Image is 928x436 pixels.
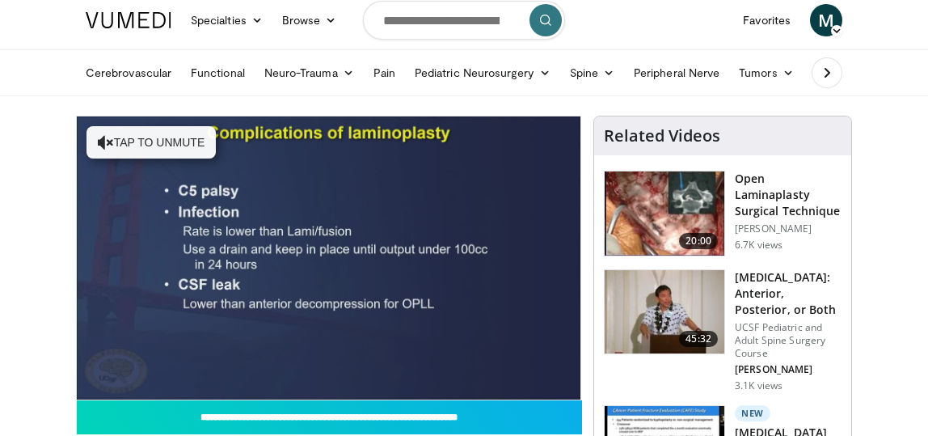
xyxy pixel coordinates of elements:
[604,126,720,146] h4: Related Videos
[679,233,718,249] span: 20:00
[735,379,782,392] p: 3.1K views
[735,171,842,219] h3: Open Laminaplasty Surgical Technique
[86,12,171,28] img: VuMedi Logo
[735,363,842,376] p: [PERSON_NAME]
[405,57,560,89] a: Pediatric Neurosurgery
[735,269,842,318] h3: [MEDICAL_DATA]: Anterior, Posterior, or Both
[735,405,770,421] p: New
[604,269,842,392] a: 45:32 [MEDICAL_DATA]: Anterior, Posterior, or Both UCSF Pediatric and Adult Spine Surgery Course ...
[605,270,724,354] img: 39881e2b-1492-44db-9479-cec6abaf7e70.150x105_q85_crop-smart_upscale.jpg
[363,1,565,40] input: Search topics, interventions
[77,116,580,400] video-js: Video Player
[729,57,804,89] a: Tumors
[733,4,800,36] a: Favorites
[604,171,842,256] a: 20:00 Open Laminaplasty Surgical Technique [PERSON_NAME] 6.7K views
[735,239,782,252] p: 6.7K views
[255,57,364,89] a: Neuro-Trauma
[560,57,624,89] a: Spine
[624,57,729,89] a: Peripheral Nerve
[364,57,405,89] a: Pain
[86,126,216,159] button: Tap to unmute
[272,4,347,36] a: Browse
[181,4,272,36] a: Specialties
[679,331,718,347] span: 45:32
[181,57,255,89] a: Functional
[605,171,724,256] img: hell_1.png.150x105_q85_crop-smart_upscale.jpg
[735,222,842,235] p: [PERSON_NAME]
[810,4,842,36] a: M
[735,321,842,360] p: UCSF Pediatric and Adult Spine Surgery Course
[76,57,181,89] a: Cerebrovascular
